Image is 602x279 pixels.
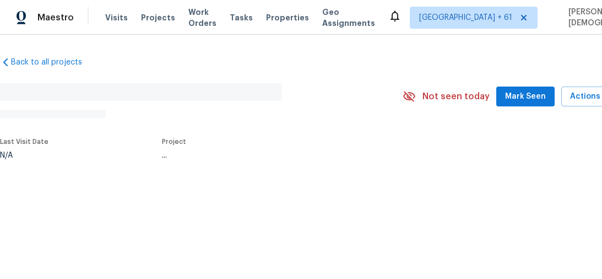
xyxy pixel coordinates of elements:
[188,7,216,29] span: Work Orders
[162,138,186,145] span: Project
[322,7,375,29] span: Geo Assignments
[230,14,253,22] span: Tasks
[37,12,74,23] span: Maestro
[162,152,373,159] div: ...
[422,91,490,102] span: Not seen today
[419,12,512,23] span: [GEOGRAPHIC_DATA] + 61
[266,12,309,23] span: Properties
[141,12,175,23] span: Projects
[496,87,555,107] button: Mark Seen
[505,90,546,104] span: Mark Seen
[105,12,128,23] span: Visits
